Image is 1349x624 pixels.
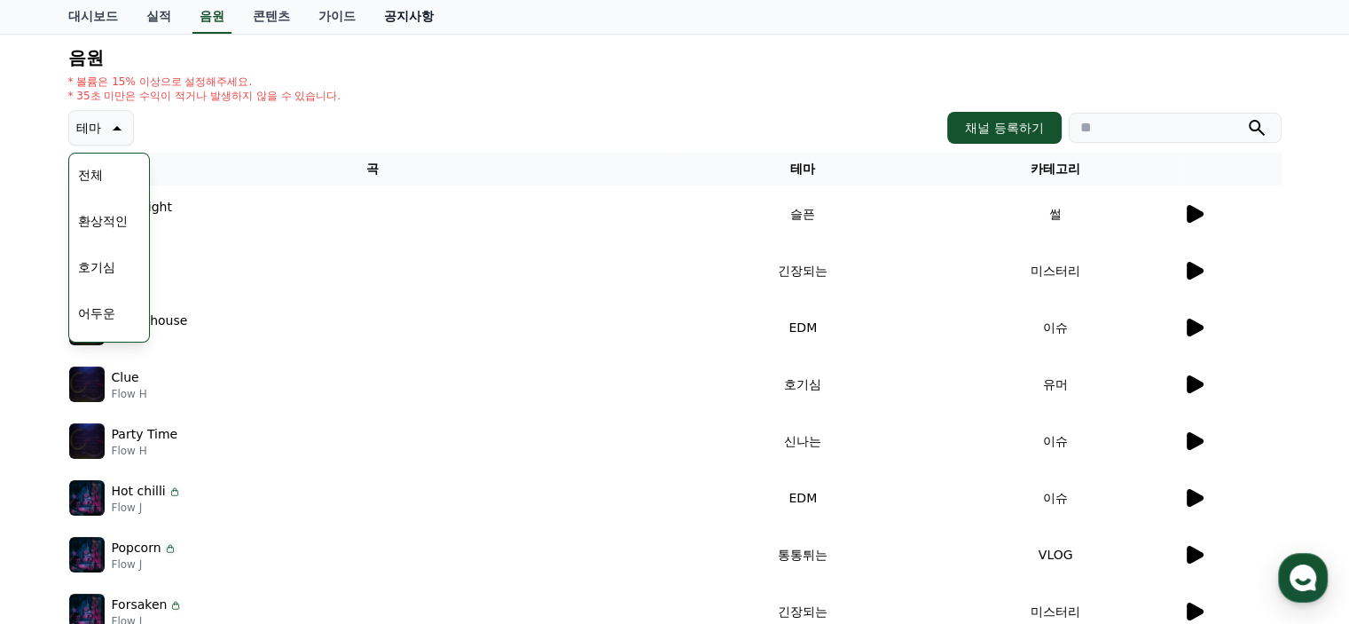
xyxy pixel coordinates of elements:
h4: 음원 [68,48,1282,67]
p: Popcorn [112,539,161,557]
span: 대화 [162,504,184,518]
th: 카테고리 [929,153,1182,186]
td: 미스터리 [929,242,1182,299]
p: Forsaken [112,596,168,614]
img: music [69,367,105,402]
button: 환상적인 [71,201,135,241]
td: EDM [677,470,929,526]
a: 설정 [229,477,341,521]
p: Flow J [112,557,177,572]
img: music [69,537,105,573]
td: 이슈 [929,470,1182,526]
td: 신나는 [677,413,929,470]
p: Hot chilli [112,482,166,501]
td: 유머 [929,356,1182,413]
td: 긴장되는 [677,242,929,299]
td: 썰 [929,186,1182,242]
p: * 볼륨은 15% 이상으로 설정해주세요. [68,75,341,89]
button: 호기심 [71,248,122,287]
td: 이슈 [929,299,1182,356]
button: 채널 등록하기 [947,112,1061,144]
th: 곡 [68,153,677,186]
span: 홈 [56,503,67,517]
td: EDM [677,299,929,356]
img: music [69,480,105,516]
th: 테마 [677,153,929,186]
td: 통통튀는 [677,526,929,583]
p: Party Time [112,425,178,444]
a: 대화 [117,477,229,521]
td: VLOG [929,526,1182,583]
p: Flow H [112,444,178,458]
a: 홈 [5,477,117,521]
span: 설정 [274,503,295,517]
p: Sad Night [112,198,172,217]
p: * 35초 미만은 수익이 적거나 발생하지 않을 수 있습니다. [68,89,341,103]
td: 슬픈 [677,186,929,242]
p: Clue [112,368,139,387]
p: Flow J [112,501,182,515]
td: 이슈 [929,413,1182,470]
button: 테마 [68,110,134,146]
button: 전체 [71,155,110,194]
td: 호기심 [677,356,929,413]
button: 어두운 [71,294,122,333]
img: music [69,423,105,459]
p: 테마 [76,115,101,140]
p: Flow H [112,387,147,401]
